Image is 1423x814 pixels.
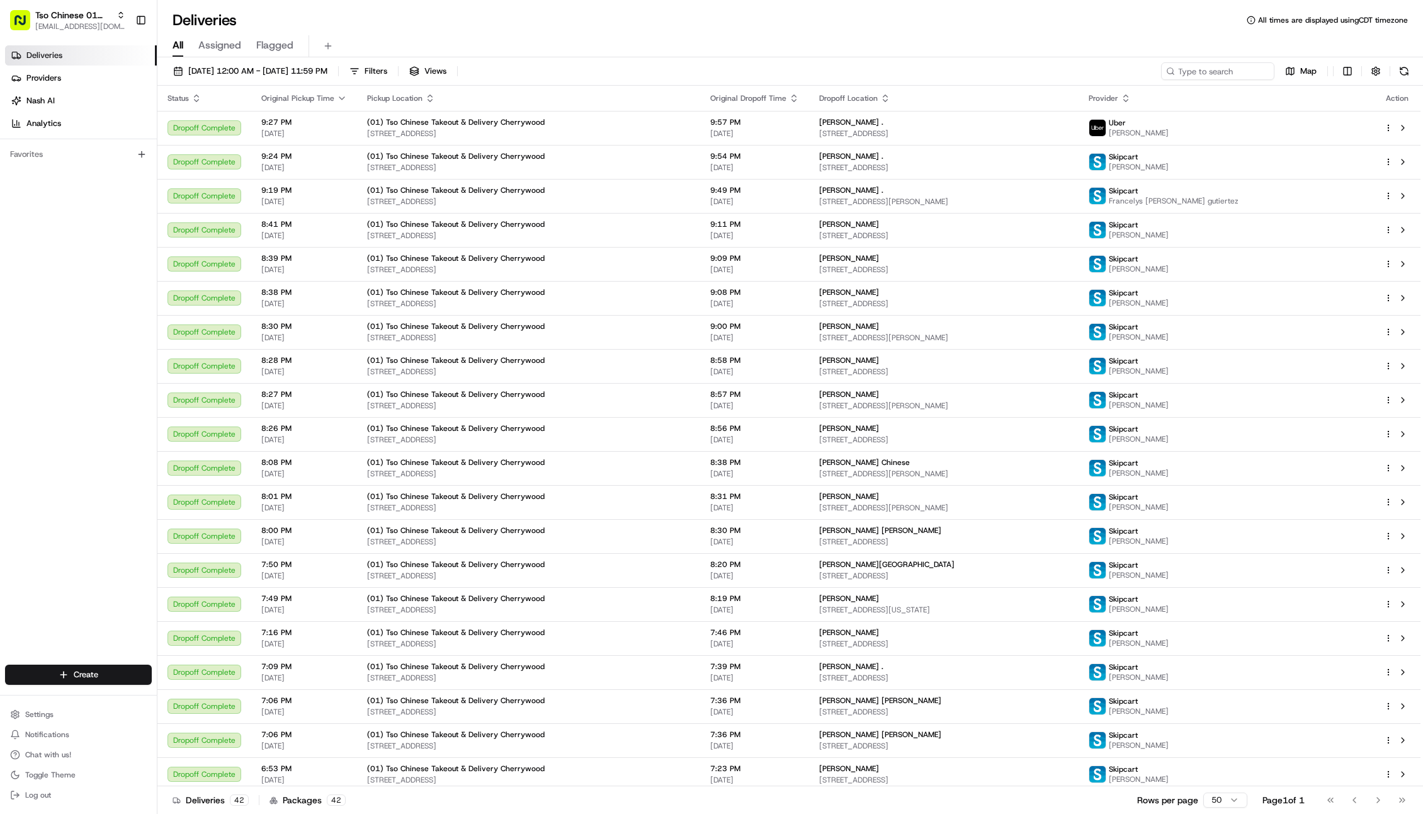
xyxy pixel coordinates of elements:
[1109,492,1138,502] span: Skipcart
[1109,128,1169,138] span: [PERSON_NAME]
[1089,188,1106,204] img: profile_skipcart_partner.png
[367,163,690,173] span: [STREET_ADDRESS]
[261,355,347,365] span: 8:28 PM
[819,741,1069,751] span: [STREET_ADDRESS]
[367,299,690,309] span: [STREET_ADDRESS]
[5,706,152,723] button: Settings
[710,93,786,103] span: Original Dropoff Time
[25,730,69,740] span: Notifications
[710,321,799,331] span: 9:00 PM
[261,423,347,433] span: 8:26 PM
[819,559,955,570] span: [PERSON_NAME][GEOGRAPHIC_DATA]
[261,741,347,751] span: [DATE]
[261,559,347,570] span: 7:50 PM
[261,287,347,297] span: 8:38 PM
[1109,434,1169,444] span: [PERSON_NAME]
[261,730,347,740] span: 7:06 PM
[819,185,883,195] span: [PERSON_NAME] .
[35,21,125,32] span: [EMAIL_ADDRESS][DOMAIN_NAME]
[367,401,690,411] span: [STREET_ADDRESS]
[261,469,347,479] span: [DATE]
[1109,366,1169,376] span: [PERSON_NAME]
[710,469,799,479] span: [DATE]
[1109,264,1169,274] span: [PERSON_NAME]
[819,93,878,103] span: Dropoff Location
[261,571,347,581] span: [DATE]
[1279,62,1322,80] button: Map
[261,537,347,547] span: [DATE]
[710,253,799,263] span: 9:09 PM
[367,605,690,615] span: [STREET_ADDRESS]
[26,50,62,61] span: Deliveries
[5,786,152,804] button: Log out
[1109,638,1169,648] span: [PERSON_NAME]
[1262,794,1305,806] div: Page 1 of 1
[710,605,799,615] span: [DATE]
[327,794,346,806] div: 42
[710,707,799,717] span: [DATE]
[367,764,545,774] span: (01) Tso Chinese Takeout & Delivery Cherrywood
[367,129,690,139] span: [STREET_ADDRESS]
[819,503,1069,513] span: [STREET_ADDRESS][PERSON_NAME]
[1109,604,1169,614] span: [PERSON_NAME]
[710,117,799,127] span: 9:57 PM
[819,321,879,331] span: [PERSON_NAME]
[367,219,545,229] span: (01) Tso Chinese Takeout & Delivery Cherrywood
[819,696,941,706] span: [PERSON_NAME] [PERSON_NAME]
[710,730,799,740] span: 7:36 PM
[367,333,690,343] span: [STREET_ADDRESS]
[1109,196,1239,206] span: Francelys [PERSON_NAME] gutiertez
[5,746,152,764] button: Chat with us!
[367,741,690,751] span: [STREET_ADDRESS]
[1109,390,1138,400] span: Skipcart
[26,72,61,84] span: Providers
[261,628,347,638] span: 7:16 PM
[710,662,799,672] span: 7:39 PM
[819,707,1069,717] span: [STREET_ADDRESS]
[5,665,152,685] button: Create
[367,775,690,785] span: [STREET_ADDRESS]
[367,197,690,207] span: [STREET_ADDRESS]
[710,741,799,751] span: [DATE]
[819,662,883,672] span: [PERSON_NAME] .
[261,525,347,536] span: 8:00 PM
[710,423,799,433] span: 8:56 PM
[35,9,111,21] span: Tso Chinese 01 Cherrywood
[710,367,799,377] span: [DATE]
[1089,222,1106,238] img: profile_skipcart_partner.png
[367,662,545,672] span: (01) Tso Chinese Takeout & Delivery Cherrywood
[367,593,545,604] span: (01) Tso Chinese Takeout & Delivery Cherrywood
[261,605,347,615] span: [DATE]
[819,299,1069,309] span: [STREET_ADDRESS]
[819,219,879,229] span: [PERSON_NAME]
[1109,740,1169,750] span: [PERSON_NAME]
[710,457,799,467] span: 8:38 PM
[367,265,690,275] span: [STREET_ADDRESS]
[367,389,545,399] span: (01) Tso Chinese Takeout & Delivery Cherrywood
[367,423,545,433] span: (01) Tso Chinese Takeout & Delivery Cherrywood
[344,62,393,80] button: Filters
[710,265,799,275] span: [DATE]
[819,333,1069,343] span: [STREET_ADDRESS][PERSON_NAME]
[710,503,799,513] span: [DATE]
[819,469,1069,479] span: [STREET_ADDRESS][PERSON_NAME]
[1089,630,1106,646] img: profile_skipcart_partner.png
[1109,118,1126,128] span: Uber
[1109,662,1138,672] span: Skipcart
[261,764,347,774] span: 6:53 PM
[1109,162,1169,172] span: [PERSON_NAME]
[5,5,130,35] button: Tso Chinese 01 Cherrywood[EMAIL_ADDRESS][DOMAIN_NAME]
[1384,93,1410,103] div: Action
[1089,93,1118,103] span: Provider
[198,38,241,53] span: Assigned
[1109,400,1169,410] span: [PERSON_NAME]
[167,62,333,80] button: [DATE] 12:00 AM - [DATE] 11:59 PM
[710,163,799,173] span: [DATE]
[819,593,879,604] span: [PERSON_NAME]
[710,389,799,399] span: 8:57 PM
[25,770,76,780] span: Toggle Theme
[819,151,883,161] span: [PERSON_NAME] .
[1109,152,1138,162] span: Skipcart
[26,95,55,106] span: Nash AI
[1089,256,1106,272] img: profile_skipcart_partner.png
